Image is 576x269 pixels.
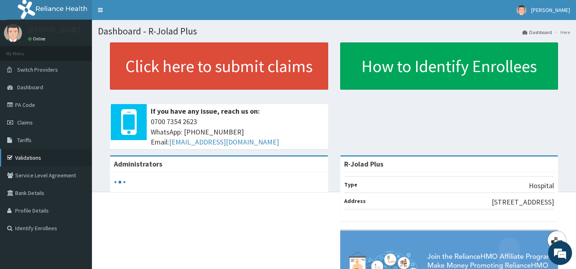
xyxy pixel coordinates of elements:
[169,137,279,147] a: [EMAIL_ADDRESS][DOMAIN_NAME]
[98,26,570,36] h1: Dashboard - R-Jolad Plus
[110,42,328,90] a: Click here to submit claims
[344,197,366,205] b: Address
[516,5,526,15] img: User Image
[114,159,162,169] b: Administrators
[553,29,570,36] li: Here
[4,24,22,42] img: User Image
[17,137,32,144] span: Tariffs
[151,106,260,116] b: If you have any issue, reach us on:
[151,116,324,147] span: 0700 7354 2623 WhatsApp: [PHONE_NUMBER] Email:
[17,66,58,73] span: Switch Providers
[522,29,552,36] a: Dashboard
[344,181,357,188] b: Type
[28,36,47,42] a: Online
[551,237,562,243] img: svg+xml,%3Csvg%20xmlns%3D%22http%3A%2F%2Fwww.w3.org%2F2000%2Fsvg%22%20width%3D%2228%22%20height%3...
[17,84,43,91] span: Dashboard
[114,176,126,188] svg: audio-loading
[531,6,570,14] span: [PERSON_NAME]
[492,197,554,207] p: [STREET_ADDRESS]
[344,159,383,169] strong: R-Jolad Plus
[529,181,554,191] p: Hospital
[28,26,80,33] p: [PERSON_NAME]
[340,42,558,90] a: How to Identify Enrollees
[17,119,33,126] span: Claims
